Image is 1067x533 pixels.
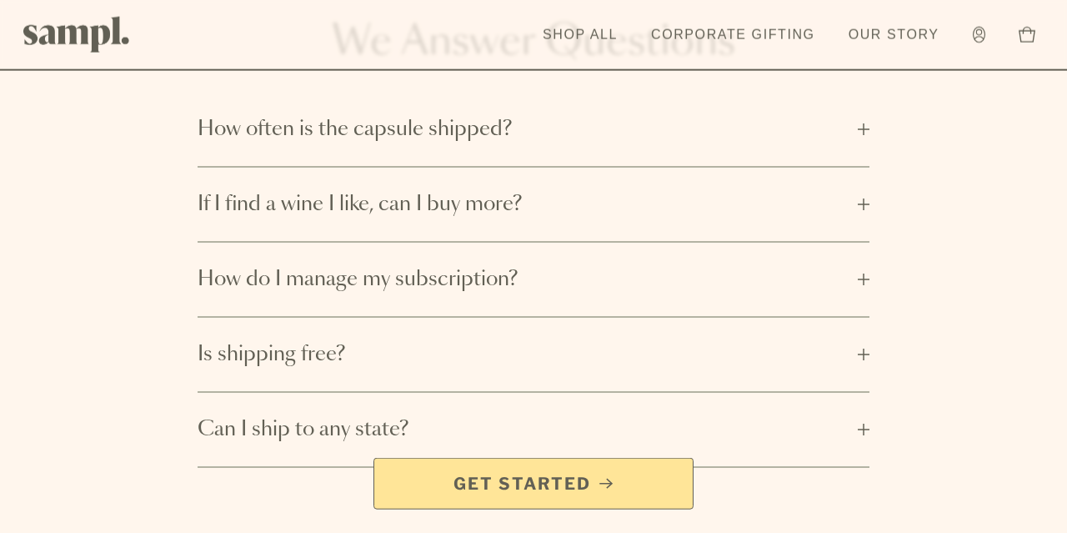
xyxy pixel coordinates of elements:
[643,17,824,53] a: Corporate Gifting
[534,17,626,53] a: Shop All
[198,266,847,293] span: How do I manage my subscription?
[198,318,869,391] button: Is shipping free?
[840,17,948,53] a: Our Story
[198,416,847,443] span: Can I ship to any state?
[373,458,694,510] a: Get Started
[198,116,847,143] span: How often is the capsule shipped?
[198,243,869,316] button: How do I manage my subscription?
[198,393,869,466] button: Can I ship to any state?
[198,93,869,166] button: How often is the capsule shipped?
[453,472,591,495] span: Get Started
[198,191,847,218] span: If I find a wine I like, can I buy more?
[198,341,847,368] span: Is shipping free?
[198,168,869,241] button: If I find a wine I like, can I buy more?
[23,17,130,53] img: Sampl logo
